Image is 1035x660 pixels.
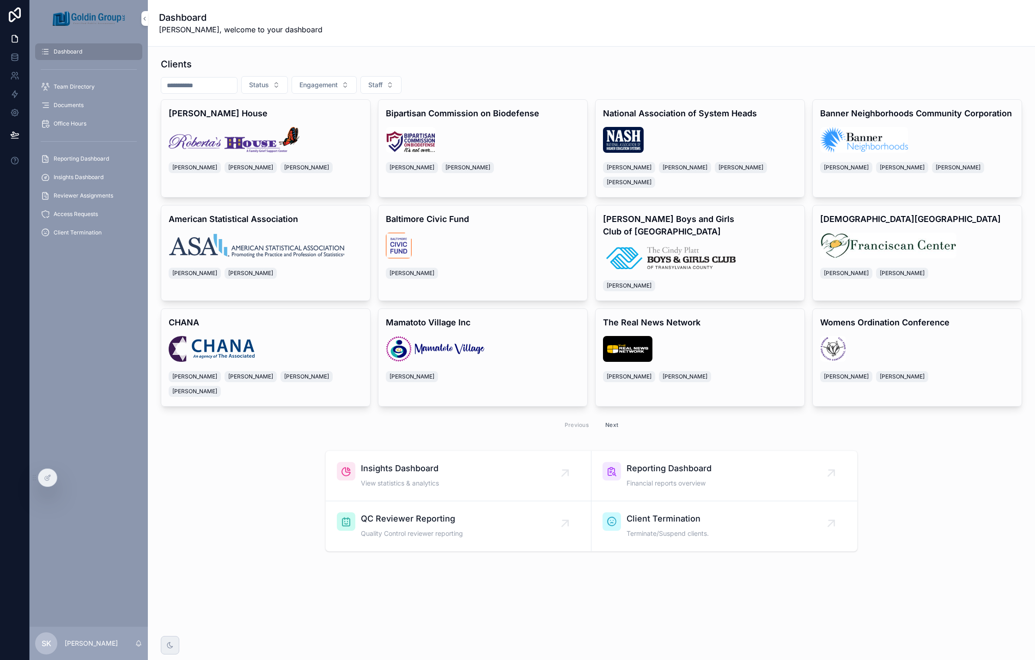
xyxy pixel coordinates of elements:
button: Next [599,418,625,432]
h4: National Association of System Heads [603,107,797,120]
span: [PERSON_NAME] [607,373,651,380]
h4: Womens Ordination Conference [820,316,1014,329]
h1: Dashboard [159,11,323,24]
h4: American Statistical Association [169,213,363,225]
h4: Banner Neighborhoods Community Corporation [820,107,1014,120]
span: [PERSON_NAME] [663,373,707,380]
span: Insights Dashboard [54,174,103,181]
span: [PERSON_NAME] [880,270,925,277]
span: [PERSON_NAME] [390,164,434,171]
span: Terminate/Suspend clients. [627,529,709,538]
h4: Baltimore Civic Fund [386,213,580,225]
img: logo.png [386,233,412,258]
span: [PERSON_NAME] [172,388,217,395]
h4: [DEMOGRAPHIC_DATA][GEOGRAPHIC_DATA] [820,213,1014,225]
span: Quality Control reviewer reporting [361,529,463,538]
div: scrollable content [30,37,148,253]
button: Select Button [292,76,357,94]
span: Financial reports overview [627,479,712,488]
span: Reporting Dashboard [54,155,109,162]
span: Staff [368,80,383,90]
span: [PERSON_NAME] [607,282,651,289]
span: [PERSON_NAME] [284,164,329,171]
img: logo.jpg [386,127,436,153]
span: SK [42,638,51,649]
span: [PERSON_NAME] [607,164,651,171]
span: [PERSON_NAME] [284,373,329,380]
span: [PERSON_NAME] [880,373,925,380]
img: logo.webp [169,233,347,258]
span: Insights Dashboard [361,462,439,475]
span: Access Requests [54,210,98,218]
a: Womens Ordination Conference7750340-logo.png[PERSON_NAME][PERSON_NAME] [812,308,1022,407]
span: [PERSON_NAME] [228,373,273,380]
span: [PERSON_NAME] [172,373,217,380]
span: [PERSON_NAME] [880,164,925,171]
span: [PERSON_NAME] [172,270,217,277]
a: [PERSON_NAME] Houselogo.png[PERSON_NAME][PERSON_NAME][PERSON_NAME] [161,99,371,198]
img: logo.png [603,245,739,271]
img: 7750340-logo.png [820,336,846,362]
span: Status [249,80,269,90]
a: Client TerminationTerminate/Suspend clients. [591,501,857,551]
span: QC Reviewer Reporting [361,512,463,525]
span: [PERSON_NAME], welcome to your dashboard [159,24,323,35]
span: [PERSON_NAME] [718,164,763,171]
img: logo.jpg [820,233,956,258]
span: Office Hours [54,120,86,127]
img: logo.png [169,127,299,153]
span: Dashboard [54,48,82,55]
a: Mamatoto Village Inclogo.svg[PERSON_NAME] [378,308,588,407]
h4: Bipartisan Commission on Biodefense [386,107,580,120]
span: [PERSON_NAME] [228,270,273,277]
a: Insights Dashboard [35,169,142,186]
a: American Statistical Associationlogo.webp[PERSON_NAME][PERSON_NAME] [161,205,371,301]
button: Select Button [241,76,288,94]
img: logo.png [820,127,908,153]
a: National Association of System HeadsNASH-Logo.png[PERSON_NAME][PERSON_NAME][PERSON_NAME][PERSON_N... [595,99,805,198]
h4: CHANA [169,316,363,329]
span: [PERSON_NAME] [824,373,869,380]
a: Insights DashboardView statistics & analytics [326,451,591,501]
h4: The Real News Network [603,316,797,329]
p: [PERSON_NAME] [65,639,118,648]
span: Reviewer Assignments [54,192,113,199]
span: Engagement [299,80,338,90]
a: [PERSON_NAME] Boys and Girls Club of [GEOGRAPHIC_DATA]logo.png[PERSON_NAME] [595,205,805,301]
h4: [PERSON_NAME] Boys and Girls Club of [GEOGRAPHIC_DATA] [603,213,797,238]
span: [PERSON_NAME] [824,270,869,277]
a: [DEMOGRAPHIC_DATA][GEOGRAPHIC_DATA]logo.jpg[PERSON_NAME][PERSON_NAME] [812,205,1022,301]
span: [PERSON_NAME] [390,270,434,277]
a: Baltimore Civic Fundlogo.png[PERSON_NAME] [378,205,588,301]
a: Office Hours [35,115,142,132]
span: [PERSON_NAME] [172,164,217,171]
h4: [PERSON_NAME] House [169,107,363,120]
span: [PERSON_NAME] [607,179,651,186]
span: Reporting Dashboard [627,462,712,475]
span: Team Directory [54,83,95,90]
span: Client Termination [627,512,709,525]
a: Banner Neighborhoods Community Corporationlogo.png[PERSON_NAME][PERSON_NAME][PERSON_NAME] [812,99,1022,198]
img: App logo [53,11,125,26]
h4: Mamatoto Village Inc [386,316,580,329]
a: Bipartisan Commission on Biodefenselogo.jpg[PERSON_NAME][PERSON_NAME] [378,99,588,198]
img: logo.webp [169,336,255,362]
button: Select Button [360,76,402,94]
img: logo.png [603,336,652,362]
span: View statistics & analytics [361,479,439,488]
a: Access Requests [35,206,142,222]
img: NASH-Logo.png [603,127,644,153]
a: QC Reviewer ReportingQuality Control reviewer reporting [326,501,591,551]
a: The Real News Networklogo.png[PERSON_NAME][PERSON_NAME] [595,308,805,407]
span: [PERSON_NAME] [936,164,980,171]
span: [PERSON_NAME] [824,164,869,171]
a: CHANAlogo.webp[PERSON_NAME][PERSON_NAME][PERSON_NAME][PERSON_NAME] [161,308,371,407]
h1: Clients [161,58,192,71]
a: Client Termination [35,224,142,241]
img: logo.svg [386,336,485,362]
a: Reporting Dashboard [35,150,142,167]
span: [PERSON_NAME] [390,373,434,380]
a: Documents [35,97,142,114]
span: Client Termination [54,229,102,236]
span: [PERSON_NAME] [663,164,707,171]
